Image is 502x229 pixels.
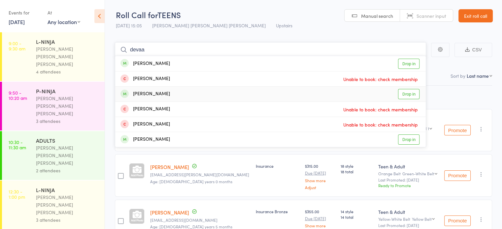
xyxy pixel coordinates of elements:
div: Last name [467,72,489,79]
time: 9:00 - 9:30 am [9,41,25,51]
div: [PERSON_NAME] [120,105,170,113]
div: [PERSON_NAME] [120,60,170,68]
div: Yellow Belt [412,217,431,221]
div: [PERSON_NAME] [120,90,170,98]
div: [PERSON_NAME] [PERSON_NAME] [PERSON_NAME] [36,95,99,117]
input: Search by name [115,42,426,57]
div: 4 attendees [36,68,99,75]
button: CSV [454,43,492,57]
div: [PERSON_NAME] [120,121,170,128]
small: Last Promoted: [DATE] [378,178,438,182]
span: Roll Call for [116,9,157,20]
a: Show more [305,178,335,183]
span: 18 style [341,163,373,169]
span: 18 total [341,169,373,174]
button: Promote [444,170,471,181]
div: Black Belt Level 1 [398,126,429,130]
a: Adjust [305,185,335,189]
div: $315.00 [305,163,335,189]
time: 12:30 - 1:00 pm [9,189,25,199]
span: Age: [DEMOGRAPHIC_DATA] years 0 months [150,179,232,184]
div: 3 attendees [36,117,99,125]
span: Unable to book: check membership [342,120,419,129]
a: Drop in [398,59,419,69]
a: Drop in [398,89,419,99]
div: 3 attendees [36,216,99,224]
span: Manual search [361,13,393,19]
a: [PERSON_NAME] [150,209,189,216]
span: [DATE] 15:05 [116,22,142,29]
small: Due [DATE] [305,216,335,221]
div: Any location [48,18,80,25]
a: 9:50 -10:20 amP-NINJA[PERSON_NAME] [PERSON_NAME] [PERSON_NAME]3 attendees [2,82,105,130]
div: L-NINJA [36,186,99,193]
span: Unable to book: check membership [342,74,419,84]
small: swati.moyal@yahoo.com [150,172,250,177]
a: Exit roll call [458,9,493,22]
small: Last Promoted: [DATE] [378,223,438,228]
a: Show more [305,223,335,228]
div: Events for [9,7,41,18]
div: [PERSON_NAME] [PERSON_NAME] [PERSON_NAME] [36,45,99,68]
small: Due [DATE] [305,171,335,175]
label: Sort by [451,72,465,79]
div: [PERSON_NAME] [PERSON_NAME] [PERSON_NAME] [36,193,99,216]
div: Orange Belt [378,171,438,176]
div: [PERSON_NAME] [PERSON_NAME] [PERSON_NAME] [36,144,99,167]
span: 14 style [341,209,373,214]
div: Insurance [256,163,300,169]
a: Drop in [398,134,419,145]
time: 10:30 - 11:30 am [9,139,26,150]
div: Ready to Promote [378,183,438,188]
div: L-NINJA [36,38,99,45]
div: ADULTS [36,137,99,144]
div: 2 attendees [36,167,99,174]
div: Teen & Adult [378,209,438,215]
time: 9:50 - 10:20 am [9,90,27,100]
button: Promote [444,215,471,226]
div: Yellow-White Belt [378,217,438,221]
span: Unable to book: check membership [342,104,419,114]
span: 14 total [341,214,373,220]
a: 10:30 -11:30 amADULTS[PERSON_NAME] [PERSON_NAME] [PERSON_NAME]2 attendees [2,131,105,180]
div: [PERSON_NAME] [120,136,170,143]
a: [PERSON_NAME] [150,163,189,170]
small: rasha_dababneh@hotmail.com [150,218,250,222]
span: TEENS [157,9,181,20]
div: P-NINJA [36,87,99,95]
button: Promote [444,125,471,135]
div: At [48,7,80,18]
div: Insurance Bronze [256,209,300,214]
span: Upstairs [276,22,292,29]
div: [PERSON_NAME] [120,75,170,83]
span: [PERSON_NAME] [PERSON_NAME] [PERSON_NAME] [152,22,266,29]
div: Green-White Belt [402,171,434,176]
span: Scanner input [417,13,446,19]
a: 9:00 -9:30 amL-NINJA[PERSON_NAME] [PERSON_NAME] [PERSON_NAME]4 attendees [2,32,105,81]
div: Teen & Adult [378,163,438,170]
a: [DATE] [9,18,25,25]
